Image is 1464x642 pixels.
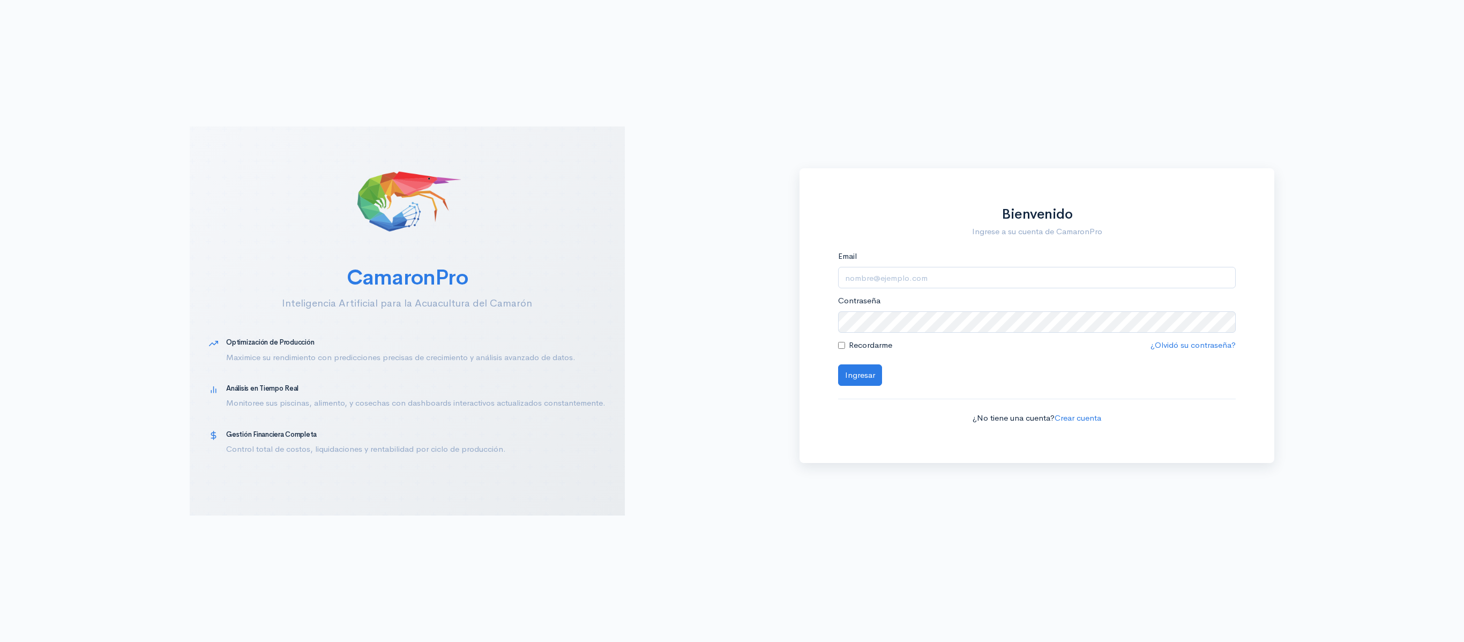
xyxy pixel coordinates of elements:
a: Crear cuenta [1055,413,1101,423]
p: Control total de costos, liquidaciones y rentabilidad por ciclo de producción. [226,443,606,456]
p: Monitoree sus piscinas, alimento, y cosechas con dashboards interactivos actualizados constanteme... [226,397,606,409]
p: ¿No tiene una cuenta? [838,412,1236,424]
h2: CamaronPro [209,266,606,289]
h5: Análisis en Tiempo Real [226,385,606,392]
p: Inteligencia Artificial para la Acuacultura del Camarón [209,296,606,311]
p: Maximice su rendimiento con predicciones precisas de crecimiento y análisis avanzado de datos. [226,352,606,364]
label: Recordarme [849,339,892,352]
p: Ingrese a su cuenta de CamaronPro [838,226,1236,238]
input: nombre@ejemplo.com [838,267,1236,289]
label: Contraseña [838,295,880,307]
h1: Bienvenido [838,207,1236,222]
img: CamaronPro Logo [354,146,461,253]
label: Email [838,250,857,263]
h5: Optimización de Producción [226,339,606,346]
button: Ingresar [838,364,882,386]
h5: Gestión Financiera Completa [226,431,606,438]
a: ¿Olvidó su contraseña? [1151,340,1236,350]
